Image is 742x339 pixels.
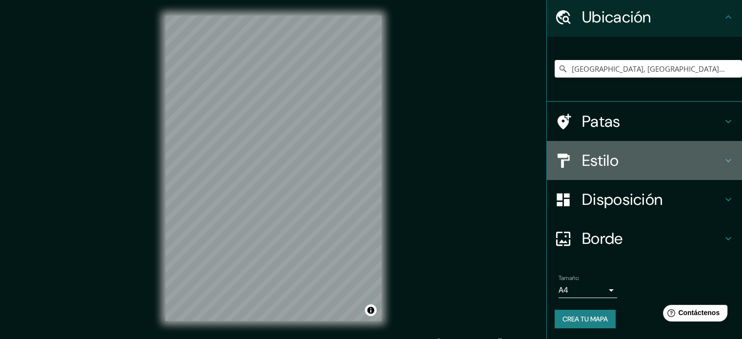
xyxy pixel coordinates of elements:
font: Estilo [582,150,619,171]
div: Estilo [547,141,742,180]
font: Tamaño [559,274,579,282]
div: Patas [547,102,742,141]
font: Crea tu mapa [562,315,608,323]
button: Activar o desactivar atribución [365,304,377,316]
font: Borde [582,228,623,249]
div: Borde [547,219,742,258]
font: A4 [559,285,568,295]
iframe: Lanzador de widgets de ayuda [655,301,731,328]
div: Disposición [547,180,742,219]
button: Crea tu mapa [555,310,616,328]
font: Patas [582,111,621,132]
font: Ubicación [582,7,651,27]
input: Elige tu ciudad o zona [555,60,742,78]
div: A4 [559,282,617,298]
canvas: Mapa [165,16,381,321]
font: Disposición [582,189,662,210]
